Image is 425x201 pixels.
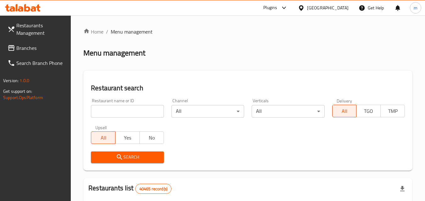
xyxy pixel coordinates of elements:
span: 40465 record(s) [136,186,171,192]
a: Restaurants Management [3,18,71,40]
div: All [171,105,244,118]
span: TGO [359,107,378,116]
span: Get support on: [3,87,32,95]
span: 1.0.0 [20,77,29,85]
button: Yes [115,131,140,144]
button: No [139,131,164,144]
h2: Restaurants list [88,183,171,194]
span: Yes [118,133,137,142]
span: Menu management [111,28,153,35]
h2: Restaurant search [91,83,405,93]
span: Restaurants Management [16,22,66,37]
span: Search [96,153,159,161]
div: [GEOGRAPHIC_DATA] [307,4,349,11]
button: All [91,131,115,144]
div: Export file [395,181,410,196]
span: TMP [383,107,402,116]
a: Home [83,28,103,35]
span: No [142,133,161,142]
span: m [414,4,417,11]
button: TMP [380,105,405,117]
div: Total records count [135,184,171,194]
a: Branches [3,40,71,56]
nav: breadcrumb [83,28,412,35]
div: Plugins [263,4,277,12]
label: Delivery [337,98,352,103]
a: Support.OpsPlatform [3,93,43,102]
li: / [106,28,108,35]
button: Search [91,151,164,163]
span: Search Branch Phone [16,59,66,67]
span: All [335,107,354,116]
a: Search Branch Phone [3,56,71,71]
div: All [252,105,324,118]
button: All [332,105,357,117]
span: All [94,133,113,142]
span: Branches [16,44,66,52]
button: TGO [356,105,381,117]
input: Search for restaurant name or ID.. [91,105,164,118]
label: Upsell [95,125,107,130]
h2: Menu management [83,48,145,58]
span: Version: [3,77,19,85]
